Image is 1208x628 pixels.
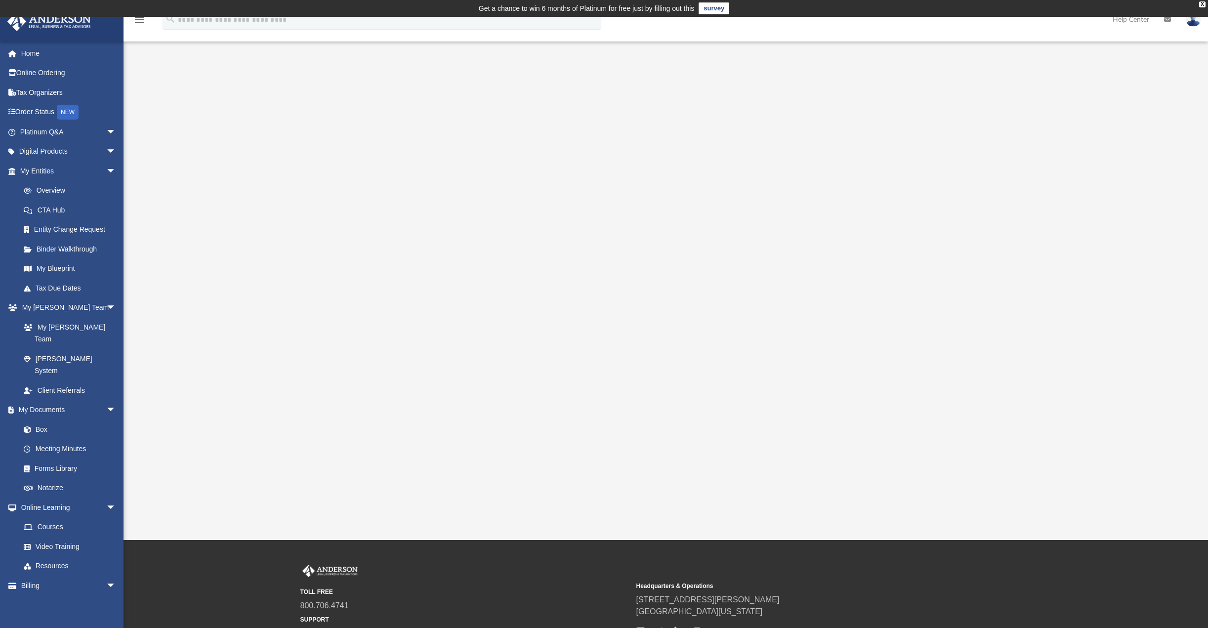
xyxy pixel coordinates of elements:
a: [STREET_ADDRESS][PERSON_NAME] [636,595,780,604]
a: My [PERSON_NAME] Teamarrow_drop_down [7,298,126,318]
div: close [1199,1,1206,7]
div: NEW [57,105,79,120]
a: Digital Productsarrow_drop_down [7,142,131,162]
a: My [PERSON_NAME] Team [14,317,121,349]
a: Meeting Minutes [14,439,126,459]
span: arrow_drop_down [106,498,126,518]
a: Binder Walkthrough [14,239,131,259]
img: User Pic [1186,12,1201,27]
a: Notarize [14,478,126,498]
a: Tax Due Dates [14,278,131,298]
small: TOLL FREE [300,587,629,596]
span: arrow_drop_down [106,142,126,162]
a: [PERSON_NAME] System [14,349,126,380]
a: Tax Organizers [7,83,131,102]
i: menu [133,14,145,26]
a: Resources [14,556,126,576]
span: arrow_drop_down [106,161,126,181]
a: 800.706.4741 [300,601,349,610]
small: SUPPORT [300,615,629,624]
a: My Entitiesarrow_drop_down [7,161,131,181]
img: Anderson Advisors Platinum Portal [4,12,94,31]
a: My Documentsarrow_drop_down [7,400,126,420]
a: Home [7,43,131,63]
a: [GEOGRAPHIC_DATA][US_STATE] [636,607,763,616]
i: search [165,13,176,24]
a: Entity Change Request [14,220,131,240]
a: Client Referrals [14,380,126,400]
a: menu [133,19,145,26]
a: Box [14,419,121,439]
span: arrow_drop_down [106,298,126,318]
a: Order StatusNEW [7,102,131,123]
a: Overview [14,181,131,201]
a: Online Learningarrow_drop_down [7,498,126,517]
div: Get a chance to win 6 months of Platinum for free just by filling out this [479,2,695,14]
img: Anderson Advisors Platinum Portal [300,565,360,578]
span: arrow_drop_down [106,576,126,596]
a: Online Ordering [7,63,131,83]
span: arrow_drop_down [106,400,126,420]
span: arrow_drop_down [106,122,126,142]
a: Forms Library [14,459,121,478]
a: Platinum Q&Aarrow_drop_down [7,122,131,142]
a: survey [699,2,729,14]
a: Courses [14,517,126,537]
a: Video Training [14,537,121,556]
a: Billingarrow_drop_down [7,576,131,595]
a: My Blueprint [14,259,126,279]
small: Headquarters & Operations [636,582,965,590]
a: CTA Hub [14,200,131,220]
